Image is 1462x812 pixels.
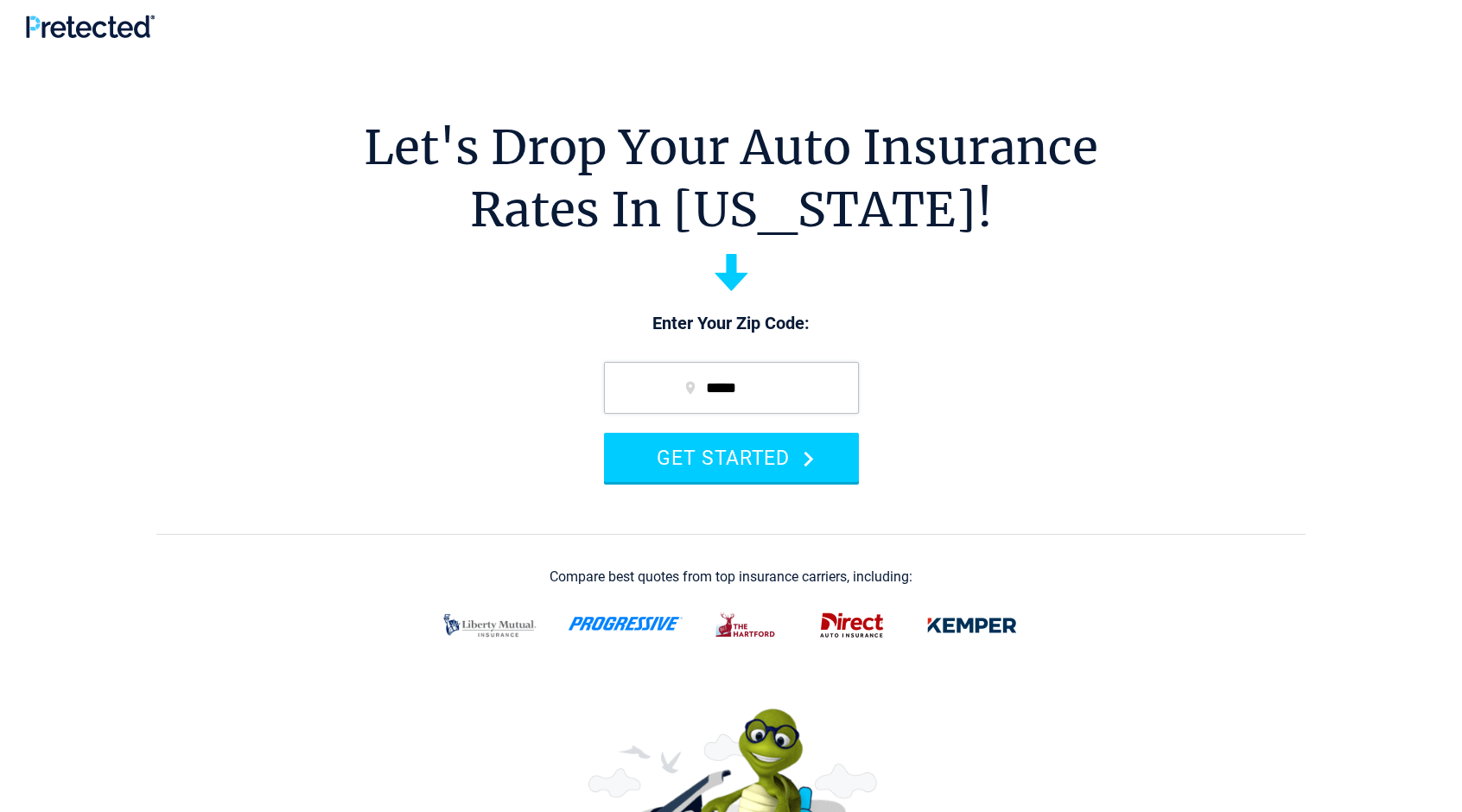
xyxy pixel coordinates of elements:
img: thehartford [704,603,789,648]
h1: Let's Drop Your Auto Insurance Rates In [US_STATE]! [364,117,1098,241]
button: GET STARTED [604,433,859,482]
img: liberty [433,603,547,648]
div: Compare best quotes from top insurance carriers, including: [550,569,912,585]
input: zip code [604,362,859,414]
img: direct [810,603,894,648]
img: kemper [915,603,1029,648]
img: Pretected Logo [26,15,155,38]
p: Enter Your Zip Code: [587,312,876,336]
img: progressive [568,617,683,631]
